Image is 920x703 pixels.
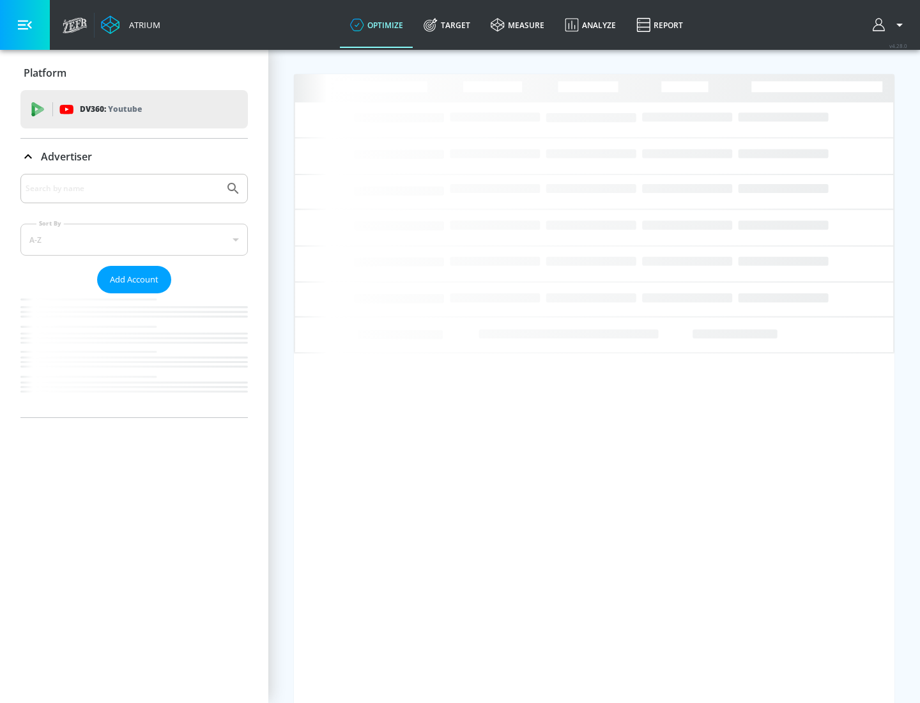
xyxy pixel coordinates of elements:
p: Advertiser [41,150,92,164]
div: Platform [20,55,248,91]
div: Advertiser [20,139,248,174]
div: Advertiser [20,174,248,417]
p: Platform [24,66,66,80]
span: Add Account [110,272,158,287]
span: v 4.28.0 [889,42,907,49]
div: DV360: Youtube [20,90,248,128]
p: Youtube [108,102,142,116]
a: Target [413,2,480,48]
button: Add Account [97,266,171,293]
a: optimize [340,2,413,48]
a: Atrium [101,15,160,35]
a: Analyze [555,2,626,48]
a: measure [480,2,555,48]
label: Sort By [36,219,64,228]
nav: list of Advertiser [20,293,248,417]
a: Report [626,2,693,48]
input: Search by name [26,180,219,197]
div: Atrium [124,19,160,31]
div: A-Z [20,224,248,256]
p: DV360: [80,102,142,116]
